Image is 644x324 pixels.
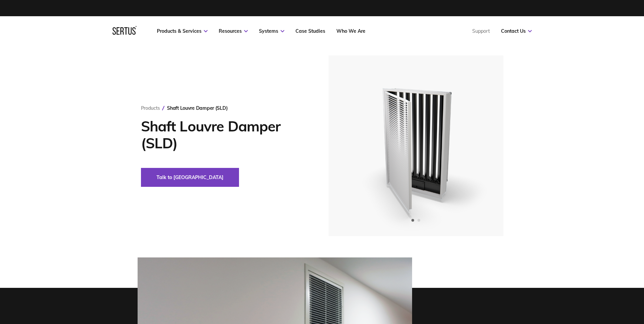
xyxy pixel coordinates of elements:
[336,28,365,34] a: Who We Are
[157,28,208,34] a: Products & Services
[259,28,284,34] a: Systems
[295,28,325,34] a: Case Studies
[141,118,308,152] h1: Shaft Louvre Damper (SLD)
[418,219,420,222] span: Go to slide 2
[472,28,490,34] a: Support
[141,105,160,111] a: Products
[141,168,239,187] button: Talk to [GEOGRAPHIC_DATA]
[219,28,248,34] a: Resources
[501,28,532,34] a: Contact Us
